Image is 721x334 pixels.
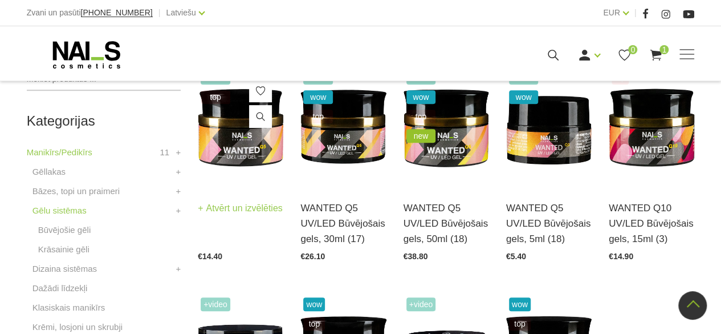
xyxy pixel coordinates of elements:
[303,317,325,331] span: top
[201,297,230,311] span: +Video
[38,223,91,237] a: Būvējošie gēli
[634,6,637,20] span: |
[649,48,663,62] a: 1
[603,6,620,19] a: EUR
[176,146,181,159] a: +
[300,68,386,186] img: Gels WANTED NAILS cosmetics tehniķu komanda ir radījusi gelu, kas ilgi jau ir katra meistara mekl...
[609,68,694,186] img: Gels WANTED NAILS cosmetics tehniķu komanda ir radījusi gelu, kas ilgi jau ir katra meistara mekl...
[32,184,120,198] a: Bāzes, topi un praimeri
[300,252,325,261] span: €26.10
[404,200,489,247] a: WANTED Q5 UV/LED Būvējošais gels, 50ml (18)
[176,184,181,198] a: +
[404,68,489,186] img: Gels WANTED NAILS cosmetics tehniķu komanda ir radījusi gelu, kas ilgi jau ir katra meistara mekl...
[32,320,123,334] a: Krēmi, losjoni un skrubji
[303,297,325,311] span: wow
[609,200,694,247] a: WANTED Q10 UV/LED Būvējošais gels, 15ml (3)
[176,262,181,276] a: +
[617,48,632,62] a: 0
[27,6,153,20] div: Zvani un pasūti
[176,204,181,218] a: +
[659,45,669,54] span: 1
[406,129,436,143] span: new
[628,45,637,54] span: 0
[406,90,436,104] span: wow
[32,281,88,295] a: Dažādi līdzekļi
[303,90,333,104] span: wow
[198,252,222,261] span: €14.40
[300,200,386,247] a: WANTED Q5 UV/LED Būvējošais gels, 30ml (17)
[509,90,539,104] span: wow
[406,110,436,123] span: top
[38,243,89,256] a: Krāsainie gēli
[81,9,153,17] a: [PHONE_NUMBER]
[160,146,169,159] span: 11
[404,252,428,261] span: €38.80
[506,200,592,247] a: WANTED Q5 UV/LED Būvējošais gels, 5ml (18)
[32,204,87,218] a: Gēlu sistēmas
[406,297,436,311] span: +Video
[201,90,230,104] span: top
[27,146,92,159] a: Manikīrs/Pedikīrs
[303,110,333,123] span: top
[81,8,153,17] span: [PHONE_NUMBER]
[506,68,592,186] img: Gels WANTED NAILS cosmetics tehniķu komanda ir radījusi gelu, kas ilgi jau ir katra meistara mekl...
[158,6,161,20] span: |
[198,200,283,216] a: Atvērt un izvēlēties
[32,301,105,315] a: Klasiskais manikīrs
[609,252,633,261] span: €14.90
[509,317,531,331] span: top
[166,6,196,19] a: Latviešu
[506,252,526,261] span: €5.40
[32,165,66,179] a: Gēllakas
[32,262,97,276] a: Dizaina sistēmas
[176,165,181,179] a: +
[27,114,181,128] h2: Kategorijas
[509,297,531,311] span: wow
[198,68,283,186] img: Gels WANTED NAILS cosmetics tehniķu komanda ir radījusi gelu, kas ilgi jau ir katra meistara mekl...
